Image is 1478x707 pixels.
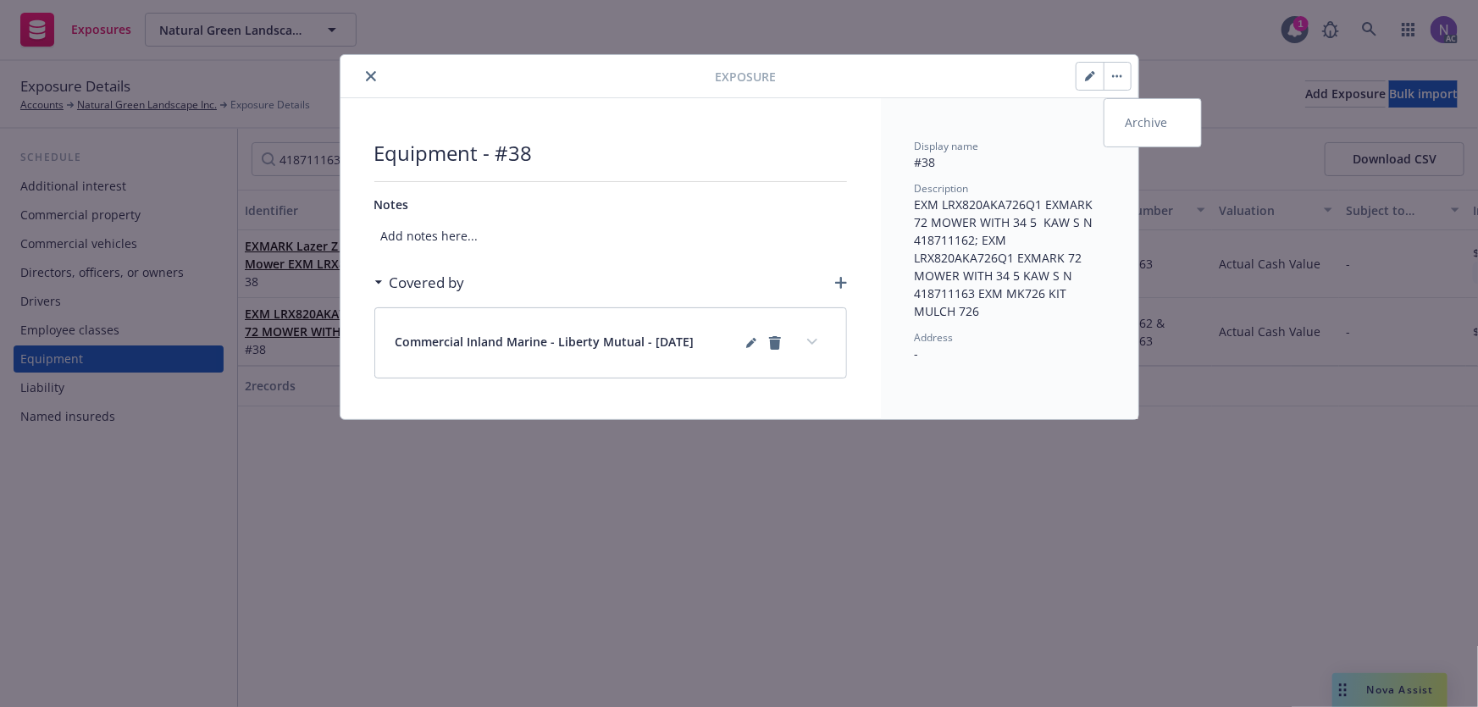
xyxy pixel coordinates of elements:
[396,333,695,353] span: Commercial Inland Marine - Liberty Mutual - [DATE]
[374,220,847,251] span: Add notes here...
[716,68,777,86] span: Exposure
[799,329,826,356] button: expand content
[765,333,785,353] a: remove
[390,272,465,294] h3: Covered by
[374,139,847,168] span: Equipment - #38
[915,196,1097,319] span: EXM LRX820AKA726Q1 EXMARK 72 MOWER WITH 34 5 KAW S N 418711162; EXM LRX820AKA726Q1 EXMARK 72 MOWE...
[915,345,919,362] span: -
[915,139,979,153] span: Display name
[361,66,381,86] button: close
[374,272,465,294] div: Covered by
[741,333,761,353] a: editPencil
[915,181,969,196] span: Description
[375,308,846,378] div: Commercial Inland Marine - Liberty Mutual - [DATE]editPencilremoveexpand content
[915,154,936,170] span: #38
[374,196,409,213] span: Notes
[915,330,954,345] span: Address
